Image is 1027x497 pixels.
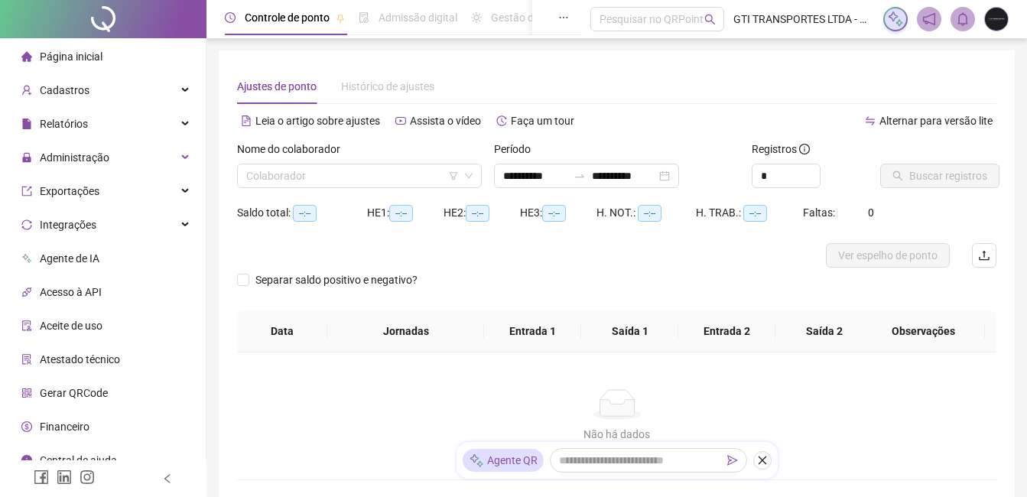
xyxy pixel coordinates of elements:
[879,115,993,127] span: Alternar para versão lite
[471,12,482,23] span: sun
[162,473,173,484] span: left
[449,171,458,180] span: filter
[922,12,936,26] span: notification
[40,252,99,265] span: Agente de IA
[255,115,380,127] span: Leia o artigo sobre ajustes
[496,115,507,126] span: history
[241,115,252,126] span: file-text
[40,286,102,298] span: Acesso à API
[40,353,120,365] span: Atestado técnico
[40,421,89,433] span: Financeiro
[80,469,95,485] span: instagram
[574,170,586,182] span: swap-right
[21,287,32,297] span: api
[826,243,950,268] button: Ver espelho de ponto
[40,320,102,332] span: Aceite de uso
[985,8,1008,31] img: 79366
[21,51,32,62] span: home
[327,310,484,352] th: Jornadas
[678,310,775,352] th: Entrada 2
[359,12,369,23] span: file-done
[367,204,444,222] div: HE 1:
[520,204,596,222] div: HE 3:
[574,170,586,182] span: to
[491,11,568,24] span: Gestão de férias
[389,205,413,222] span: --:--
[40,185,99,197] span: Exportações
[696,204,803,222] div: H. TRAB.:
[237,204,367,222] div: Saldo total:
[395,115,406,126] span: youtube
[873,323,973,339] span: Observações
[727,455,738,466] span: send
[255,426,978,443] div: Não há dados
[40,151,109,164] span: Administração
[410,115,481,127] span: Assista o vídeo
[752,141,810,158] span: Registros
[245,11,330,24] span: Controle de ponto
[880,164,999,188] button: Buscar registros
[249,271,424,288] span: Separar saldo positivo e negativo?
[40,454,117,466] span: Central de ajuda
[464,171,473,180] span: down
[596,204,696,222] div: H. NOT.:
[558,12,569,23] span: ellipsis
[237,80,317,93] span: Ajustes de ponto
[336,14,345,23] span: pushpin
[21,186,32,197] span: export
[803,206,837,219] span: Faltas:
[757,455,768,466] span: close
[293,205,317,222] span: --:--
[57,469,72,485] span: linkedin
[511,115,574,127] span: Faça um tour
[956,12,970,26] span: bell
[40,118,88,130] span: Relatórios
[868,206,874,219] span: 0
[21,354,32,365] span: solution
[21,455,32,466] span: info-circle
[21,85,32,96] span: user-add
[743,205,767,222] span: --:--
[542,205,566,222] span: --:--
[237,141,350,158] label: Nome do colaborador
[861,310,985,352] th: Observações
[704,14,716,25] span: search
[40,50,102,63] span: Página inicial
[799,144,810,154] span: info-circle
[21,119,32,129] span: file
[581,310,678,352] th: Saída 1
[341,80,434,93] span: Histórico de ajustes
[466,205,489,222] span: --:--
[40,219,96,231] span: Integrações
[40,84,89,96] span: Cadastros
[978,249,990,261] span: upload
[34,469,49,485] span: facebook
[40,387,108,399] span: Gerar QRCode
[865,115,876,126] span: swap
[733,11,874,28] span: GTI TRANSPORTES LTDA - GTI TRANSPORTES E LOGISTICA LTDA
[887,11,904,28] img: sparkle-icon.fc2bf0ac1784a2077858766a79e2daf3.svg
[21,320,32,331] span: audit
[463,449,544,472] div: Agente QR
[21,388,32,398] span: qrcode
[444,204,520,222] div: HE 2:
[21,152,32,163] span: lock
[379,11,457,24] span: Admissão digital
[484,310,581,352] th: Entrada 1
[494,141,541,158] label: Período
[775,310,873,352] th: Saída 2
[21,421,32,432] span: dollar
[225,12,236,23] span: clock-circle
[638,205,661,222] span: --:--
[21,219,32,230] span: sync
[469,453,484,469] img: sparkle-icon.fc2bf0ac1784a2077858766a79e2daf3.svg
[237,310,327,352] th: Data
